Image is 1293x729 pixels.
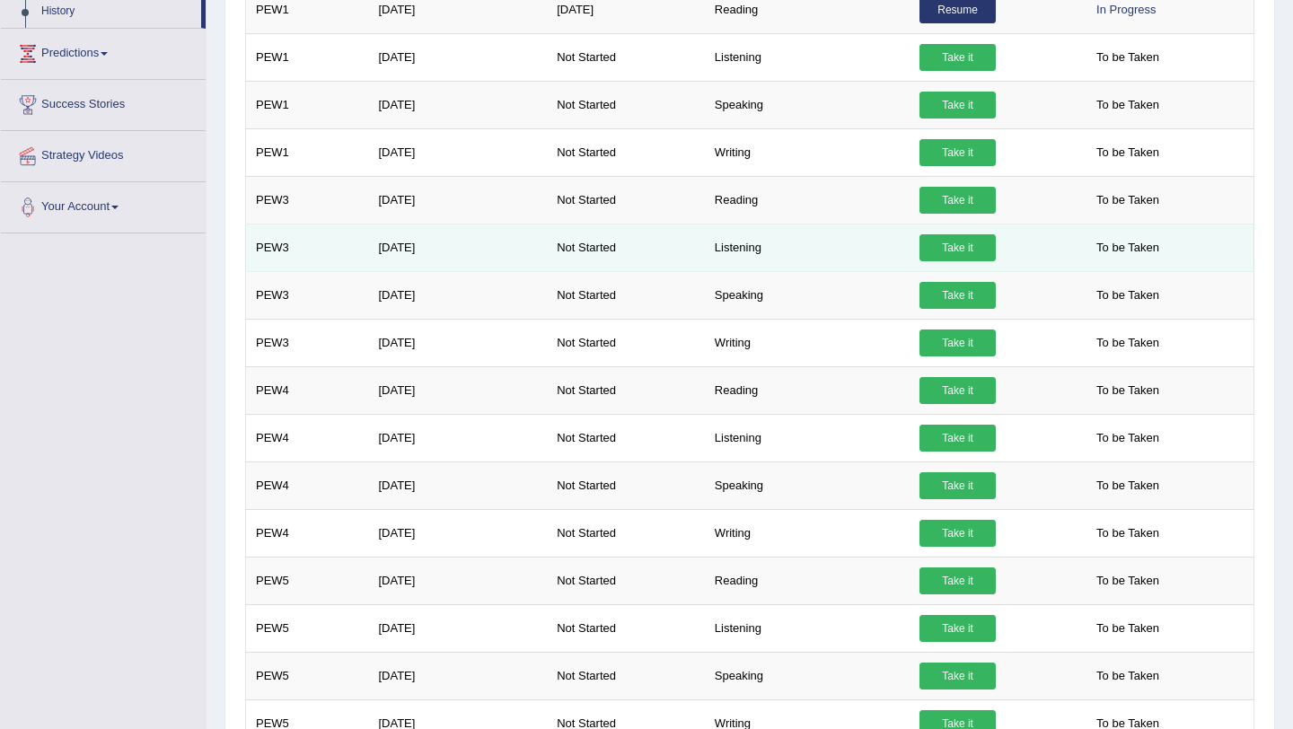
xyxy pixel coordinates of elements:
td: PEW4 [246,414,369,461]
a: Take it [919,139,996,166]
td: PEW3 [246,271,369,319]
a: Take it [919,615,996,642]
a: Take it [919,44,996,71]
a: Predictions [1,29,206,74]
td: PEW1 [246,128,369,176]
td: PEW5 [246,652,369,699]
a: Take it [919,282,996,309]
a: Take it [919,663,996,689]
td: Reading [705,176,910,224]
td: Not Started [547,271,705,319]
td: [DATE] [368,128,547,176]
td: [DATE] [368,81,547,128]
td: Not Started [547,652,705,699]
td: Not Started [547,414,705,461]
td: [DATE] [368,176,547,224]
td: PEW3 [246,319,369,366]
td: Speaking [705,652,910,699]
td: PEW4 [246,461,369,509]
span: To be Taken [1087,520,1168,547]
span: To be Taken [1087,92,1168,119]
td: [DATE] [368,604,547,652]
td: Listening [705,33,910,81]
td: Speaking [705,81,910,128]
a: Take it [919,425,996,452]
a: Your Account [1,182,206,227]
td: Not Started [547,604,705,652]
a: Take it [919,567,996,594]
td: Speaking [705,271,910,319]
td: Not Started [547,461,705,509]
td: Writing [705,319,910,366]
td: Reading [705,366,910,414]
td: Listening [705,604,910,652]
td: Not Started [547,128,705,176]
span: To be Taken [1087,234,1168,261]
td: [DATE] [368,271,547,319]
span: To be Taken [1087,282,1168,309]
td: [DATE] [368,33,547,81]
td: [DATE] [368,319,547,366]
span: To be Taken [1087,567,1168,594]
td: Not Started [547,224,705,271]
td: PEW5 [246,557,369,604]
td: Not Started [547,176,705,224]
td: PEW3 [246,176,369,224]
span: To be Taken [1087,425,1168,452]
a: Take it [919,187,996,214]
td: Not Started [547,557,705,604]
td: Speaking [705,461,910,509]
a: Take it [919,472,996,499]
td: [DATE] [368,414,547,461]
td: Reading [705,557,910,604]
td: Listening [705,224,910,271]
span: To be Taken [1087,472,1168,499]
td: PEW1 [246,33,369,81]
span: To be Taken [1087,187,1168,214]
td: [DATE] [368,652,547,699]
span: To be Taken [1087,377,1168,404]
a: Success Stories [1,80,206,125]
span: To be Taken [1087,139,1168,166]
a: Take it [919,520,996,547]
a: Take it [919,377,996,404]
span: To be Taken [1087,663,1168,689]
td: [DATE] [368,509,547,557]
td: Not Started [547,509,705,557]
td: Not Started [547,81,705,128]
td: PEW4 [246,509,369,557]
td: Writing [705,509,910,557]
td: [DATE] [368,224,547,271]
td: PEW3 [246,224,369,271]
td: Writing [705,128,910,176]
a: Take it [919,234,996,261]
td: Not Started [547,33,705,81]
span: To be Taken [1087,44,1168,71]
td: [DATE] [368,461,547,509]
span: To be Taken [1087,615,1168,642]
a: Take it [919,329,996,356]
td: PEW4 [246,366,369,414]
a: Strategy Videos [1,131,206,176]
a: Take it [919,92,996,119]
td: PEW1 [246,81,369,128]
td: [DATE] [368,557,547,604]
td: PEW5 [246,604,369,652]
td: Not Started [547,319,705,366]
td: [DATE] [368,366,547,414]
td: Listening [705,414,910,461]
td: Not Started [547,366,705,414]
span: To be Taken [1087,329,1168,356]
